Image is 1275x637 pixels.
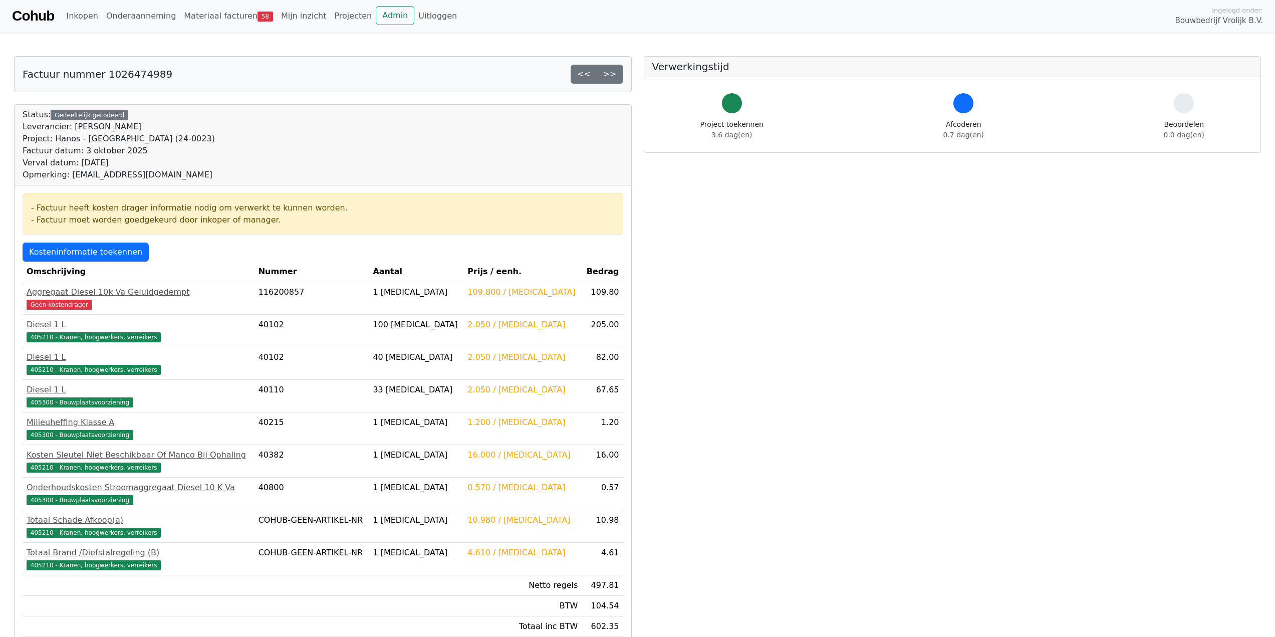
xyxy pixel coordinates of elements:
th: Prijs / eenh. [463,262,582,282]
div: 1 [MEDICAL_DATA] [373,286,459,298]
div: Gedeeltelijk gecodeerd [51,110,128,120]
a: Totaal Schade Afkoop(a)405210 - Kranen, hoogwerkers, verreikers [27,514,250,538]
th: Nummer [254,262,369,282]
th: Aantal [369,262,463,282]
div: 100 [MEDICAL_DATA] [373,319,459,331]
span: 58 [258,12,273,22]
div: Totaal Schade Afkoop(a) [27,514,250,526]
td: 205.00 [582,315,623,347]
span: 0.0 dag(en) [1164,131,1204,139]
div: 1 [MEDICAL_DATA] [373,416,459,429]
td: 116200857 [254,282,369,315]
a: Materiaal facturen58 [180,6,277,26]
td: 104.54 [582,596,623,616]
div: Totaal Brand /Diefstalregeling (B) [27,547,250,559]
div: Kosten Sleutel Niet Beschikbaar Of Manco Bij Ophaling [27,449,250,461]
h5: Verwerkingstijd [652,61,1253,73]
td: 497.81 [582,575,623,596]
a: Onderaanneming [102,6,180,26]
div: 1 [MEDICAL_DATA] [373,482,459,494]
a: Kosten Sleutel Niet Beschikbaar Of Manco Bij Ophaling405210 - Kranen, hoogwerkers, verreikers [27,449,250,473]
div: 109.800 / [MEDICAL_DATA] [467,286,578,298]
div: 10.980 / [MEDICAL_DATA] [467,514,578,526]
div: 1 [MEDICAL_DATA] [373,514,459,526]
a: Diesel 1 L405210 - Kranen, hoogwerkers, verreikers [27,319,250,343]
div: - Factuur heeft kosten drager informatie nodig om verwerkt te kunnen worden. [31,202,615,214]
a: Mijn inzicht [277,6,331,26]
div: 1 [MEDICAL_DATA] [373,449,459,461]
td: 82.00 [582,347,623,380]
div: 33 [MEDICAL_DATA] [373,384,459,396]
span: 3.6 dag(en) [711,131,752,139]
div: Diesel 1 L [27,319,250,331]
a: Aggregaat Diesel 10k Va GeluidgedemptGeen kostendrager [27,286,250,310]
div: Onderhoudskosten Stroomaggregaat Diesel 10 K Va [27,482,250,494]
div: Factuur datum: 3 oktober 2025 [23,145,215,157]
div: Beoordelen [1164,119,1204,140]
div: Verval datum: [DATE] [23,157,215,169]
div: Milieuheffing Klasse A [27,416,250,429]
span: 405300 - Bouwplaatsvoorziening [27,495,133,505]
div: Project: Hanos - [GEOGRAPHIC_DATA] (24-0023) [23,133,215,145]
span: 405210 - Kranen, hoogwerkers, verreikers [27,463,161,473]
span: 405210 - Kranen, hoogwerkers, verreikers [27,560,161,570]
div: 2.050 / [MEDICAL_DATA] [467,384,578,396]
div: 40 [MEDICAL_DATA] [373,351,459,363]
a: Projecten [330,6,376,26]
span: 405210 - Kranen, hoogwerkers, verreikers [27,365,161,375]
td: 40102 [254,315,369,347]
span: 405210 - Kranen, hoogwerkers, verreikers [27,332,161,342]
td: 16.00 [582,445,623,478]
h5: Factuur nummer 1026474989 [23,68,172,80]
div: Status: [23,109,215,181]
td: 40215 [254,412,369,445]
a: Admin [376,6,414,25]
div: Project toekennen [700,119,763,140]
th: Bedrag [582,262,623,282]
div: 1 [MEDICAL_DATA] [373,547,459,559]
div: 1.200 / [MEDICAL_DATA] [467,416,578,429]
td: Totaal inc BTW [463,616,582,637]
span: 0.7 dag(en) [943,131,984,139]
td: 67.65 [582,380,623,412]
td: 40102 [254,347,369,380]
td: 602.35 [582,616,623,637]
td: 109.80 [582,282,623,315]
span: Ingelogd onder: [1212,6,1263,15]
td: 1.20 [582,412,623,445]
td: 10.98 [582,510,623,543]
td: 40382 [254,445,369,478]
span: Geen kostendrager [27,300,92,310]
a: Cohub [12,4,54,28]
td: COHUB-GEEN-ARTIKEL-NR [254,510,369,543]
div: - Factuur moet worden goedgekeurd door inkoper of manager. [31,214,615,226]
div: 2.050 / [MEDICAL_DATA] [467,351,578,363]
div: Diesel 1 L [27,351,250,363]
span: 405300 - Bouwplaatsvoorziening [27,397,133,407]
div: 2.050 / [MEDICAL_DATA] [467,319,578,331]
a: Uitloggen [414,6,461,26]
span: Bouwbedrijf Vrolijk B.V. [1175,15,1263,27]
td: BTW [463,596,582,616]
a: Kosteninformatie toekennen [23,243,149,262]
span: 405300 - Bouwplaatsvoorziening [27,430,133,440]
div: Leverancier: [PERSON_NAME] [23,121,215,133]
a: Totaal Brand /Diefstalregeling (B)405210 - Kranen, hoogwerkers, verreikers [27,547,250,571]
td: Netto regels [463,575,582,596]
span: 405210 - Kranen, hoogwerkers, verreikers [27,528,161,538]
div: 16.000 / [MEDICAL_DATA] [467,449,578,461]
div: Diesel 1 L [27,384,250,396]
td: COHUB-GEEN-ARTIKEL-NR [254,543,369,575]
div: 0.570 / [MEDICAL_DATA] [467,482,578,494]
td: 40800 [254,478,369,510]
td: 40110 [254,380,369,412]
a: >> [597,65,623,84]
a: Inkopen [62,6,102,26]
td: 4.61 [582,543,623,575]
a: Milieuheffing Klasse A405300 - Bouwplaatsvoorziening [27,416,250,441]
a: Diesel 1 L405300 - Bouwplaatsvoorziening [27,384,250,408]
div: Aggregaat Diesel 10k Va Geluidgedempt [27,286,250,298]
th: Omschrijving [23,262,254,282]
div: Afcoderen [943,119,984,140]
div: Opmerking: [EMAIL_ADDRESS][DOMAIN_NAME] [23,169,215,181]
